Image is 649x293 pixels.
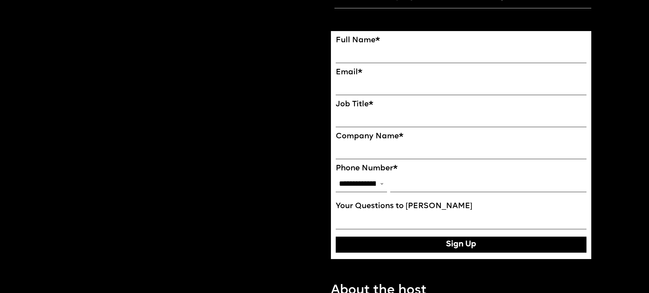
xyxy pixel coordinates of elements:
[336,68,586,77] label: Email
[336,237,586,253] button: Sign Up
[336,132,586,141] label: Company Name
[336,36,586,45] label: Full Name
[336,164,586,173] label: Phone Number
[336,100,586,109] label: Job Title
[336,202,586,211] label: Your Questions to [PERSON_NAME]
